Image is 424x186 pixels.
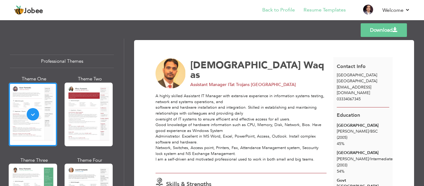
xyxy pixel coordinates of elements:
span: at Trojans [GEOGRAPHIC_DATA] [231,82,296,88]
img: Profile Img [363,5,373,15]
div: Theme One [10,76,58,82]
div: A highly skilled Assistant IT Manager with extensive experience in information systems testing, n... [156,93,327,168]
span: Waqas [190,59,324,81]
span: [EMAIL_ADDRESS][DOMAIN_NAME] [337,84,371,96]
span: Education [337,112,360,119]
span: [GEOGRAPHIC_DATA] [337,72,377,78]
span: Assistant Manager IT [190,82,231,88]
span: (2005) [337,135,347,140]
a: Welcome [382,7,410,14]
span: / [369,156,370,162]
a: Back to Profile [262,7,295,14]
img: jobee.io [14,5,24,15]
div: Theme Two [66,76,114,82]
span: [PERSON_NAME] Intermediate [337,156,393,162]
div: Theme Four [66,157,114,164]
a: Download [361,23,407,37]
span: (2003) [337,162,347,168]
a: Jobee [14,5,43,15]
span: [DEMOGRAPHIC_DATA] [190,59,301,72]
span: 03334067345 [337,96,361,102]
span: [GEOGRAPHIC_DATA] [337,78,377,84]
span: Contact Info [337,63,366,70]
div: [GEOGRAPHIC_DATA] [337,150,389,156]
span: 45% [337,141,345,147]
div: [GEOGRAPHIC_DATA] [337,123,389,129]
span: Jobee [24,8,43,15]
div: Professional Themes [10,55,114,68]
div: Theme Three [10,157,58,164]
a: Resume Templates [304,7,346,14]
span: [PERSON_NAME] BSC [337,129,378,134]
img: No image [156,58,186,89]
span: 54% [337,169,345,174]
span: / [369,129,370,134]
